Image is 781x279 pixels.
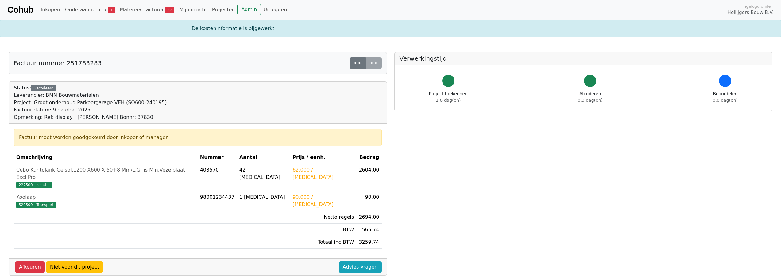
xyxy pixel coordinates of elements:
div: Project toekennen [429,91,468,104]
a: Kooiaap520500 - Transport [16,194,195,208]
span: 520500 - Transport [16,202,56,208]
td: Netto regels [290,211,356,224]
div: Project: Groot onderhoud Parkeergarage VEH (SO600-240195) [14,99,167,106]
h5: Verwerkingstijd [400,55,767,62]
h5: Factuur nummer 251783283 [14,59,102,67]
a: Cebo Kantplank Geisol.1200 X600 X 50+8 Mm\L.Grijs Min.Vezelplaat Excl Pro222500 - Isolatie [16,166,195,188]
div: Afcoderen [578,91,603,104]
span: 0.0 dag(en) [713,98,738,103]
td: 98001234437 [198,191,237,211]
a: Materiaal facturen27 [118,4,177,16]
th: Omschrijving [14,151,198,164]
td: 403570 [198,164,237,191]
th: Nummer [198,151,237,164]
span: 1 [108,7,115,13]
td: 565.74 [356,224,381,236]
td: 2604.00 [356,164,381,191]
td: Totaal inc BTW [290,236,356,249]
th: Aantal [237,151,290,164]
div: Factuur moet worden goedgekeurd door inkoper of manager. [19,134,377,141]
a: Advies vragen [339,261,382,273]
a: Uitloggen [261,4,289,16]
td: 2694.00 [356,211,381,224]
div: 42 [MEDICAL_DATA] [239,166,288,181]
td: 3259.74 [356,236,381,249]
span: 1.0 dag(en) [436,98,461,103]
a: Onderaanneming1 [63,4,118,16]
div: Status: [14,84,167,121]
a: Mijn inzicht [177,4,210,16]
div: Kooiaap [16,194,195,201]
span: Ingelogd onder: [742,3,774,9]
span: Heilijgers Bouw B.V. [727,9,774,16]
span: 0.3 dag(en) [578,98,603,103]
a: Admin [237,4,261,15]
a: Projecten [210,4,238,16]
div: De kosteninformatie is bijgewerkt [188,25,593,32]
div: 62.000 / [MEDICAL_DATA] [292,166,354,181]
div: Factuur datum: 9 oktober 2025 [14,106,167,114]
div: Gecodeerd [31,85,56,91]
div: 1 [MEDICAL_DATA] [239,194,288,201]
span: 27 [165,7,174,13]
div: 90.000 / [MEDICAL_DATA] [292,194,354,208]
a: Afkeuren [15,261,45,273]
th: Prijs / eenh. [290,151,356,164]
span: 222500 - Isolatie [16,182,52,188]
a: Cohub [7,2,33,17]
th: Bedrag [356,151,381,164]
div: Cebo Kantplank Geisol.1200 X600 X 50+8 Mm\L.Grijs Min.Vezelplaat Excl Pro [16,166,195,181]
div: Beoordelen [713,91,738,104]
div: Leverancier: BMN Bouwmaterialen [14,92,167,99]
a: Niet voor dit project [46,261,103,273]
td: BTW [290,224,356,236]
a: << [350,57,366,69]
td: 90.00 [356,191,381,211]
a: Inkopen [38,4,62,16]
div: Opmerking: Ref: display | [PERSON_NAME] Bonnr: 37830 [14,114,167,121]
